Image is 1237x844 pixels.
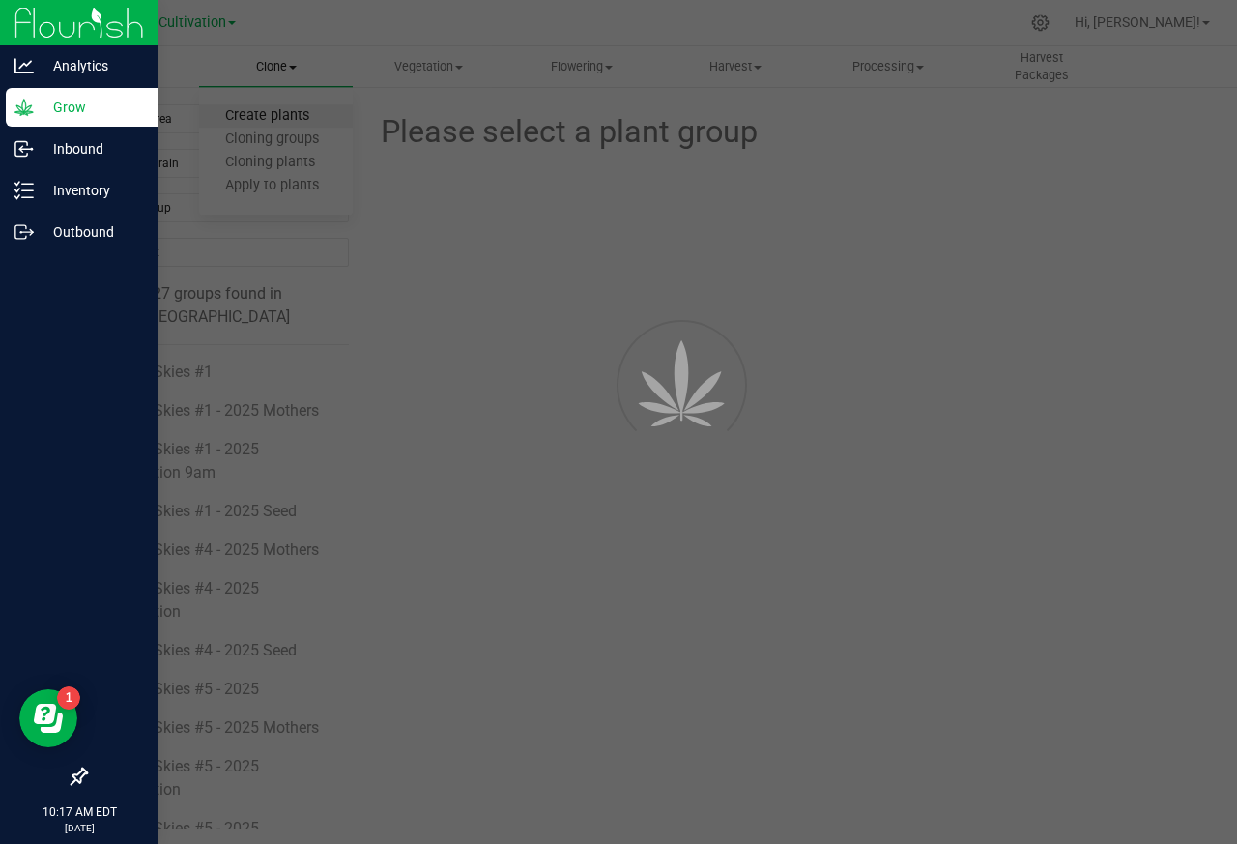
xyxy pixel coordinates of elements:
p: Analytics [34,54,150,77]
p: [DATE] [9,821,150,835]
inline-svg: Inventory [14,181,34,200]
iframe: Resource center unread badge [57,686,80,710]
inline-svg: Inbound [14,139,34,159]
iframe: Resource center [19,689,77,747]
p: Inventory [34,179,150,202]
p: Outbound [34,220,150,244]
inline-svg: Outbound [14,222,34,242]
p: 10:17 AM EDT [9,803,150,821]
p: Grow [34,96,150,119]
p: Inbound [34,137,150,160]
inline-svg: Analytics [14,56,34,75]
inline-svg: Grow [14,98,34,117]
